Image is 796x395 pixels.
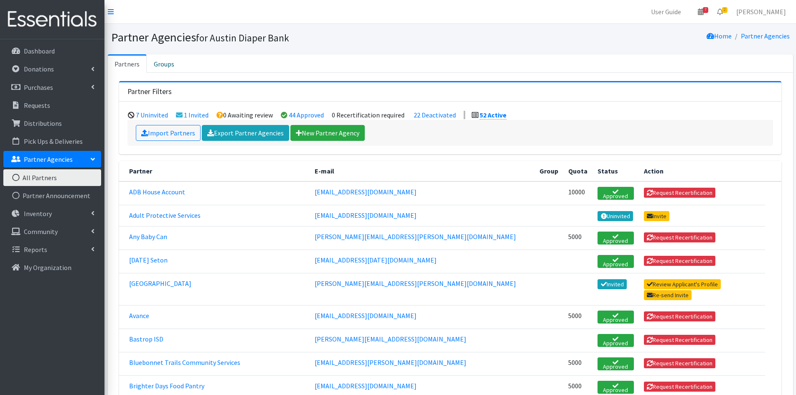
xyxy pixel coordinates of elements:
a: 1 Invited [184,111,209,119]
th: Quota [563,161,593,181]
a: [PERSON_NAME][EMAIL_ADDRESS][PERSON_NAME][DOMAIN_NAME] [315,232,516,241]
p: My Organization [24,263,71,272]
a: 7 [691,3,710,20]
a: Requests [3,97,101,114]
a: [PERSON_NAME][EMAIL_ADDRESS][PERSON_NAME][DOMAIN_NAME] [315,279,516,288]
th: Partner [119,161,310,181]
a: Approved [598,311,633,324]
button: Request Recertification [644,358,716,368]
a: All Partners [3,169,101,186]
a: Approved [598,334,633,347]
a: Distributions [3,115,101,132]
a: [EMAIL_ADDRESS][DOMAIN_NAME] [315,188,417,196]
a: Avance [129,311,149,320]
button: Request Recertification [644,256,716,266]
a: [DATE] Seton [129,256,168,264]
a: 2 [710,3,730,20]
a: Import Partners [136,125,201,141]
a: Approved [598,232,633,245]
a: Bluebonnet Trails Community Services [129,358,240,367]
td: 5000 [563,226,593,250]
p: Reports [24,245,47,254]
a: [GEOGRAPHIC_DATA] [129,279,191,288]
a: Partner Announcement [3,187,101,204]
a: Invited [598,279,627,289]
a: Approved [598,255,633,268]
a: [PERSON_NAME][EMAIL_ADDRESS][DOMAIN_NAME] [315,335,466,343]
a: [EMAIL_ADDRESS][DOMAIN_NAME] [315,211,417,219]
td: 10000 [563,181,593,205]
p: Donations [24,65,54,73]
a: Groups [147,54,181,73]
p: Partner Agencies [24,155,73,163]
button: Request Recertification [644,382,716,392]
a: Partners [108,54,147,73]
p: Pick Ups & Deliveries [24,137,83,145]
a: Uninvited [598,211,633,221]
a: Approved [598,381,633,394]
a: Home [707,32,732,40]
a: [EMAIL_ADDRESS][DOMAIN_NAME] [315,311,417,320]
li: 0 Recertification required [332,111,404,119]
a: 44 Approved [289,111,324,119]
img: HumanEssentials [3,5,101,33]
p: Community [24,227,58,236]
a: User Guide [644,3,688,20]
a: Pick Ups & Deliveries [3,133,101,150]
a: Invite [644,211,670,221]
a: Partner Agencies [741,32,790,40]
button: Request Recertification [644,188,716,198]
a: Inventory [3,205,101,222]
a: 7 Uninvited [136,111,168,119]
a: My Organization [3,259,101,276]
small: for Austin Diaper Bank [196,32,289,44]
th: E-mail [310,161,535,181]
button: Request Recertification [644,232,716,242]
a: Any Baby Can [129,232,167,241]
a: ADB House Account [129,188,185,196]
a: Export Partner Agencies [202,125,289,141]
p: Purchases [24,83,53,92]
a: Re-send Invite [644,290,692,300]
p: Distributions [24,119,62,127]
a: New Partner Agency [290,125,365,141]
th: Action [639,161,765,181]
a: Dashboard [3,43,101,59]
p: Inventory [24,209,52,218]
th: Group [534,161,563,181]
a: [PERSON_NAME] [730,3,793,20]
p: Requests [24,101,50,110]
a: [EMAIL_ADDRESS][DOMAIN_NAME] [315,382,417,390]
a: Approved [598,187,633,200]
button: Request Recertification [644,311,716,321]
a: Brighter Days Food Pantry [129,382,204,390]
td: 5000 [563,352,593,375]
button: Request Recertification [644,335,716,345]
a: [EMAIL_ADDRESS][DATE][DOMAIN_NAME] [315,256,437,264]
td: 5000 [563,305,593,329]
li: 0 Awaiting review [216,111,273,119]
a: Purchases [3,79,101,96]
h1: Partner Agencies [111,30,448,45]
a: 52 Active [480,111,506,120]
th: Status [593,161,638,181]
span: 2 [722,7,727,13]
a: Community [3,223,101,240]
a: Adult Protective Services [129,211,201,219]
a: Partner Agencies [3,151,101,168]
a: 22 Deactivated [414,111,456,119]
a: [EMAIL_ADDRESS][PERSON_NAME][DOMAIN_NAME] [315,358,466,367]
a: Reports [3,241,101,258]
a: Review Applicant's Profile [644,279,721,289]
a: Donations [3,61,101,77]
a: Bastrop ISD [129,335,163,343]
a: Approved [598,357,633,370]
p: Dashboard [24,47,55,55]
span: 7 [703,7,708,13]
h3: Partner Filters [127,87,172,96]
